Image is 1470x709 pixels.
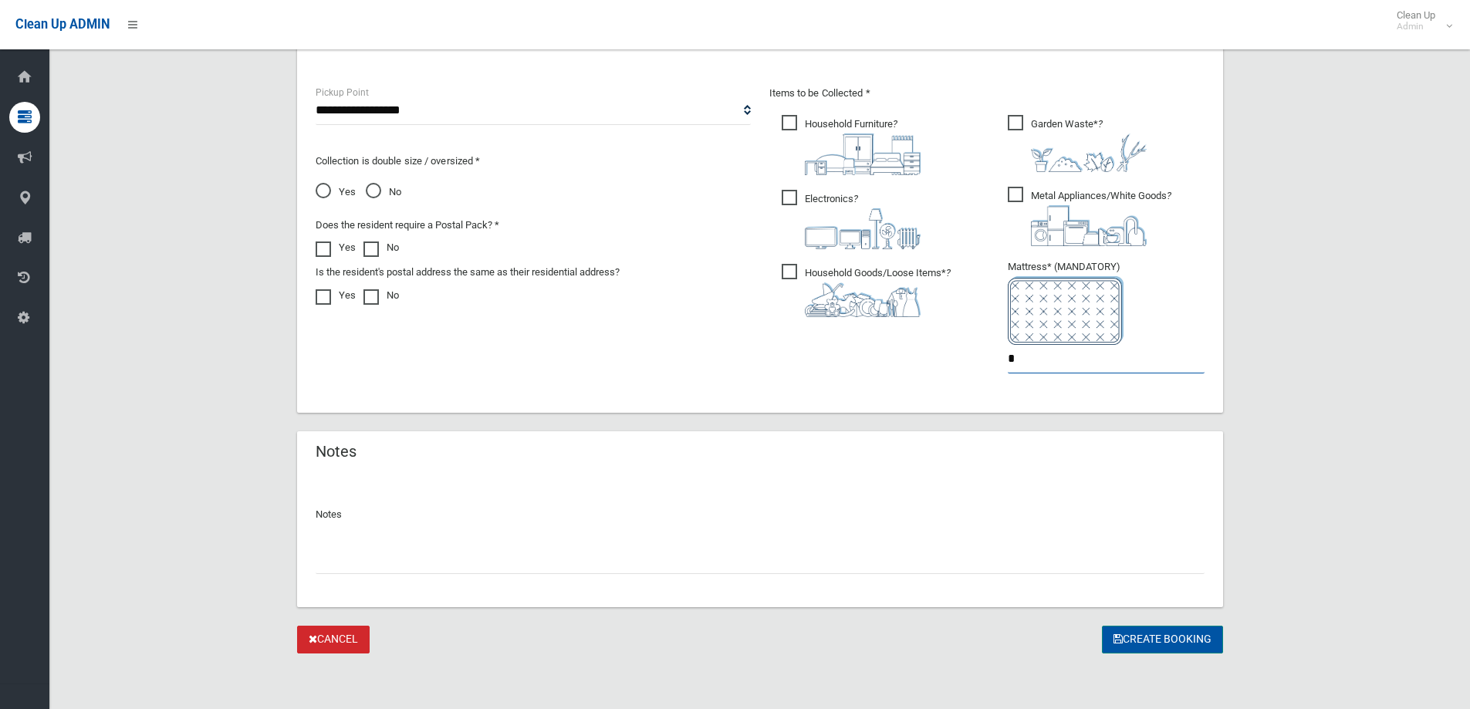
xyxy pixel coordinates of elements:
[1397,21,1435,32] small: Admin
[1008,115,1147,172] span: Garden Waste*
[366,183,401,201] span: No
[1008,276,1124,345] img: e7408bece873d2c1783593a074e5cb2f.png
[769,84,1205,103] p: Items to be Collected *
[805,282,921,317] img: b13cc3517677393f34c0a387616ef184.png
[297,437,375,467] header: Notes
[1031,190,1171,246] i: ?
[1031,118,1147,172] i: ?
[316,152,751,170] p: Collection is double size / oversized *
[805,208,921,249] img: 394712a680b73dbc3d2a6a3a7ffe5a07.png
[316,505,1205,524] p: Notes
[363,238,399,257] label: No
[316,238,356,257] label: Yes
[1102,626,1223,654] button: Create Booking
[805,193,921,249] i: ?
[782,115,921,175] span: Household Furniture
[316,216,499,235] label: Does the resident require a Postal Pack? *
[1031,133,1147,172] img: 4fd8a5c772b2c999c83690221e5242e0.png
[1389,9,1451,32] span: Clean Up
[316,263,620,282] label: Is the resident's postal address the same as their residential address?
[1008,261,1205,345] span: Mattress* (MANDATORY)
[1031,205,1147,246] img: 36c1b0289cb1767239cdd3de9e694f19.png
[805,267,951,317] i: ?
[782,264,951,317] span: Household Goods/Loose Items*
[316,183,356,201] span: Yes
[805,118,921,175] i: ?
[297,626,370,654] a: Cancel
[805,133,921,175] img: aa9efdbe659d29b613fca23ba79d85cb.png
[316,286,356,305] label: Yes
[15,17,110,32] span: Clean Up ADMIN
[363,286,399,305] label: No
[1008,187,1171,246] span: Metal Appliances/White Goods
[782,190,921,249] span: Electronics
